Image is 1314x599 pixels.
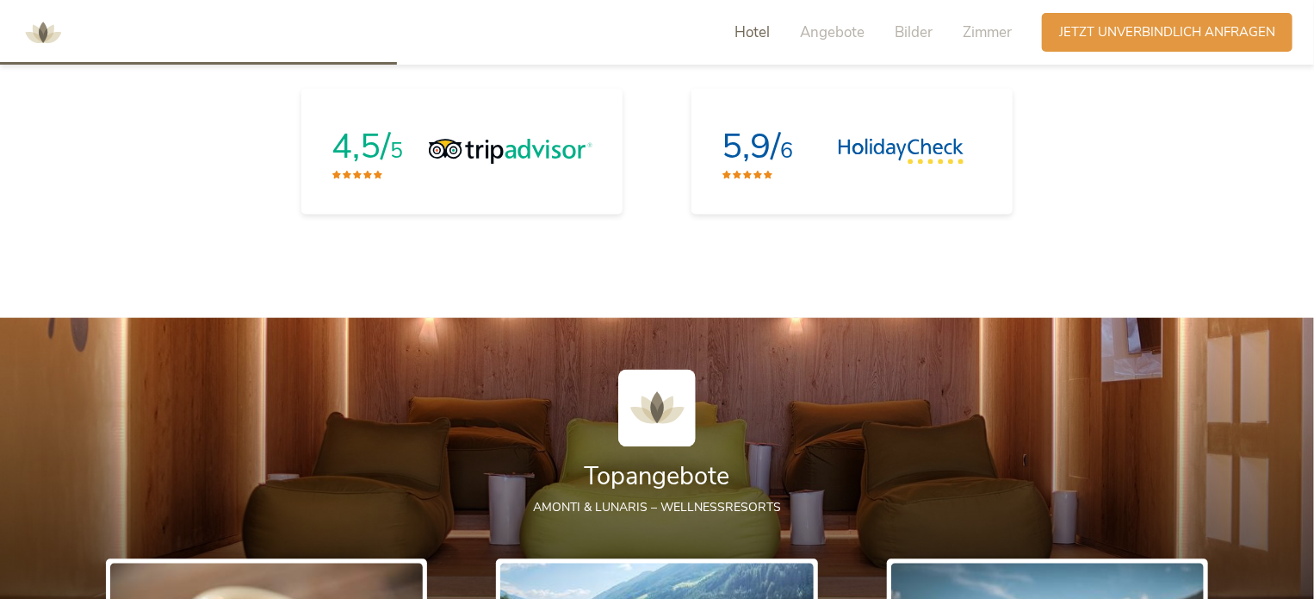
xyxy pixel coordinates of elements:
span: Hotel [734,22,770,42]
span: 6 [780,137,793,166]
span: Bilder [895,22,933,42]
span: AMONTI & LUNARIS – Wellnessresorts [533,500,781,516]
img: Tripadvisor [429,139,592,165]
span: Angebote [800,22,865,42]
span: Topangebote [585,460,730,494]
span: 5,9/ [722,124,780,171]
img: HolidayCheck [838,139,964,165]
a: 5,9/6HolidayCheck [691,89,1013,215]
img: AMONTI & LUNARIS Wellnessresort [618,370,696,447]
span: 5 [390,137,403,166]
a: 4,5/5Tripadvisor [301,89,623,215]
img: AMONTI & LUNARIS Wellnessresort [17,7,69,59]
span: 4,5/ [332,124,390,171]
span: Jetzt unverbindlich anfragen [1059,23,1275,41]
a: AMONTI & LUNARIS Wellnessresort [17,26,69,38]
span: Zimmer [963,22,1012,42]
